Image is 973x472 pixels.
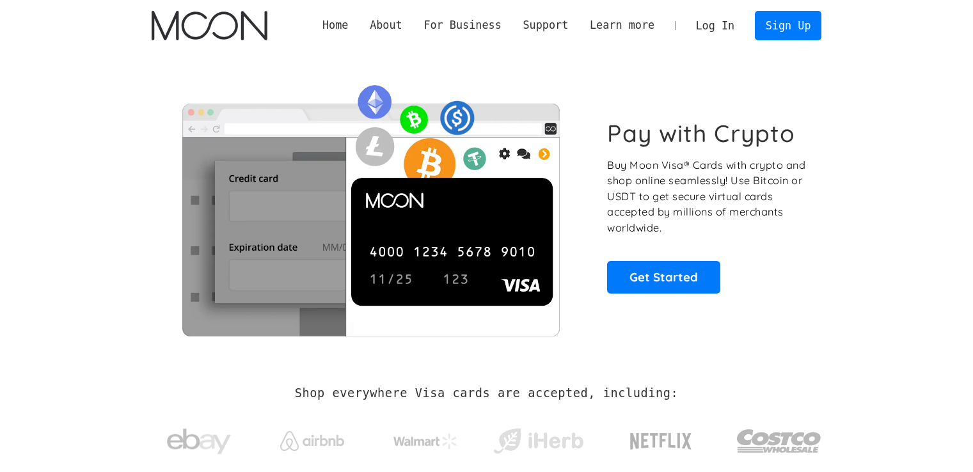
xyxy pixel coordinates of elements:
img: Moon Cards let you spend your crypto anywhere Visa is accepted. [152,76,590,336]
img: ebay [167,421,231,462]
div: About [370,17,402,33]
a: Netflix [604,413,718,464]
img: Costco [736,417,822,465]
a: Log In [685,12,745,40]
img: Netflix [629,425,693,457]
div: For Business [423,17,501,33]
div: For Business [413,17,512,33]
a: Airbnb [264,418,360,457]
p: Buy Moon Visa® Cards with crypto and shop online seamlessly! Use Bitcoin or USDT to get secure vi... [607,157,807,236]
img: iHerb [491,425,586,458]
h1: Pay with Crypto [607,119,795,148]
img: Moon Logo [152,11,267,40]
div: Learn more [590,17,654,33]
img: Walmart [393,434,457,449]
a: ebay [152,409,247,468]
img: Airbnb [280,431,344,451]
div: Support [523,17,568,33]
a: Sign Up [755,11,821,40]
a: Get Started [607,261,720,293]
a: iHerb [491,412,586,464]
div: Support [512,17,579,33]
a: Costco [736,404,822,471]
a: home [152,11,267,40]
div: About [359,17,413,33]
h2: Shop everywhere Visa cards are accepted, including: [295,386,678,400]
a: Walmart [377,421,473,455]
a: Home [312,17,359,33]
div: Learn more [579,17,665,33]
